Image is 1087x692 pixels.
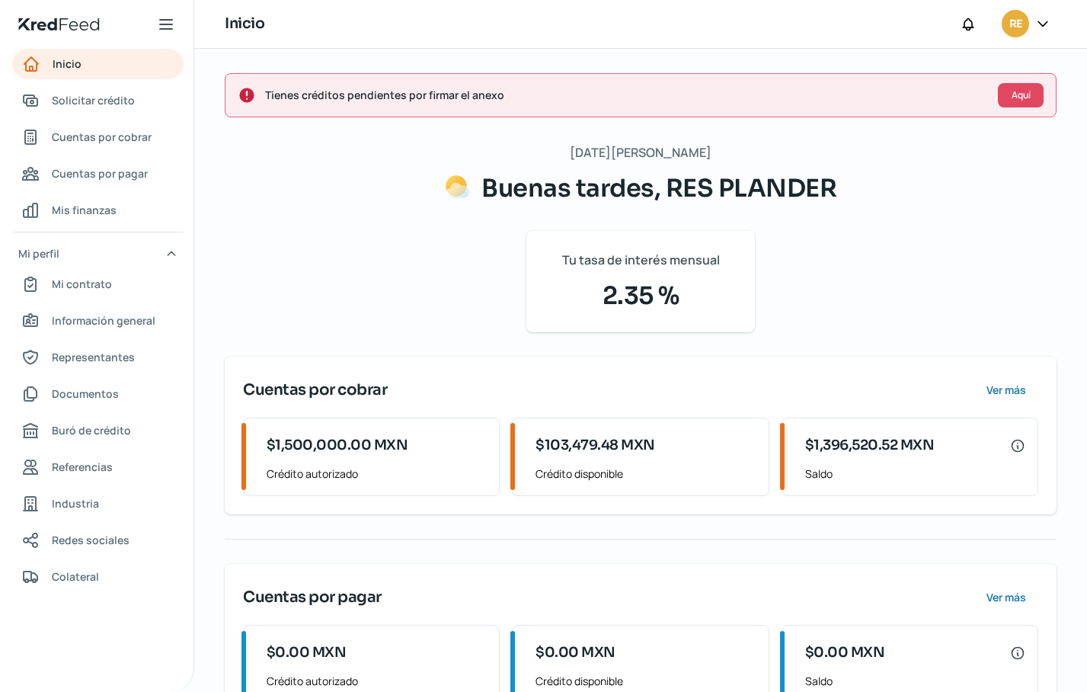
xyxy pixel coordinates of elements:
[1009,15,1021,34] span: RE
[12,49,184,79] a: Inicio
[52,457,113,476] span: Referencias
[52,384,119,403] span: Documentos
[52,91,135,110] span: Solicitar crédito
[52,127,152,146] span: Cuentas por cobrar
[52,530,129,549] span: Redes sociales
[536,671,756,690] span: Crédito disponible
[52,274,112,293] span: Mi contrato
[12,85,184,116] a: Solicitar crédito
[12,306,184,336] a: Información general
[52,164,148,183] span: Cuentas por pagar
[998,83,1044,107] button: Aquí
[445,175,469,199] img: Saludos
[974,375,1038,405] button: Ver más
[52,200,117,219] span: Mis finanzas
[243,379,387,402] span: Cuentas por cobrar
[12,415,184,446] a: Buró de crédito
[12,562,184,592] a: Colateral
[12,122,184,152] a: Cuentas por cobrar
[562,249,720,271] span: Tu tasa de interés mensual
[570,142,711,164] span: [DATE][PERSON_NAME]
[12,489,184,519] a: Industria
[243,586,382,609] span: Cuentas por pagar
[52,567,99,586] span: Colateral
[267,671,487,690] span: Crédito autorizado
[18,244,59,263] span: Mi perfil
[536,642,615,663] span: $0.00 MXN
[805,435,935,456] span: $1,396,520.52 MXN
[805,642,885,663] span: $0.00 MXN
[986,592,1026,603] span: Ver más
[12,159,184,189] a: Cuentas por pagar
[52,348,135,367] span: Representantes
[12,195,184,226] a: Mis finanzas
[536,464,756,483] span: Crédito disponible
[536,435,655,456] span: $103,479.48 MXN
[974,582,1038,613] button: Ver más
[52,494,99,513] span: Industria
[805,671,1025,690] span: Saldo
[12,379,184,409] a: Documentos
[267,464,487,483] span: Crédito autorizado
[986,385,1026,396] span: Ver más
[12,452,184,482] a: Referencias
[267,642,347,663] span: $0.00 MXN
[53,54,82,73] span: Inicio
[1012,91,1031,100] span: Aquí
[12,525,184,556] a: Redes sociales
[52,421,131,440] span: Buró de crédito
[225,13,264,35] h1: Inicio
[52,311,155,330] span: Información general
[12,269,184,300] a: Mi contrato
[265,85,986,104] span: Tienes créditos pendientes por firmar el anexo
[481,173,836,203] span: Buenas tardes, RES PLANDER
[267,435,408,456] span: $1,500,000.00 MXN
[545,277,737,314] span: 2.35 %
[805,464,1025,483] span: Saldo
[12,342,184,373] a: Representantes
